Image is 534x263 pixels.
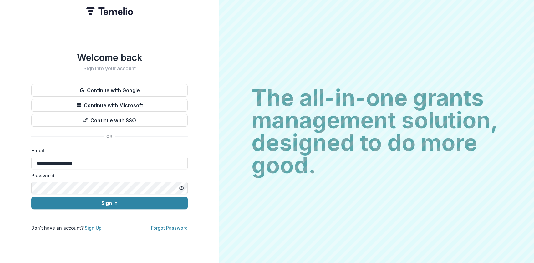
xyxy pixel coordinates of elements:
a: Forgot Password [151,225,188,231]
p: Don't have an account? [31,225,102,231]
button: Sign In [31,197,188,209]
label: Email [31,147,184,154]
h2: Sign into your account [31,66,188,72]
a: Sign Up [85,225,102,231]
button: Continue with Google [31,84,188,97]
button: Toggle password visibility [176,183,186,193]
button: Continue with SSO [31,114,188,127]
label: Password [31,172,184,179]
button: Continue with Microsoft [31,99,188,112]
h1: Welcome back [31,52,188,63]
img: Temelio [86,7,133,15]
